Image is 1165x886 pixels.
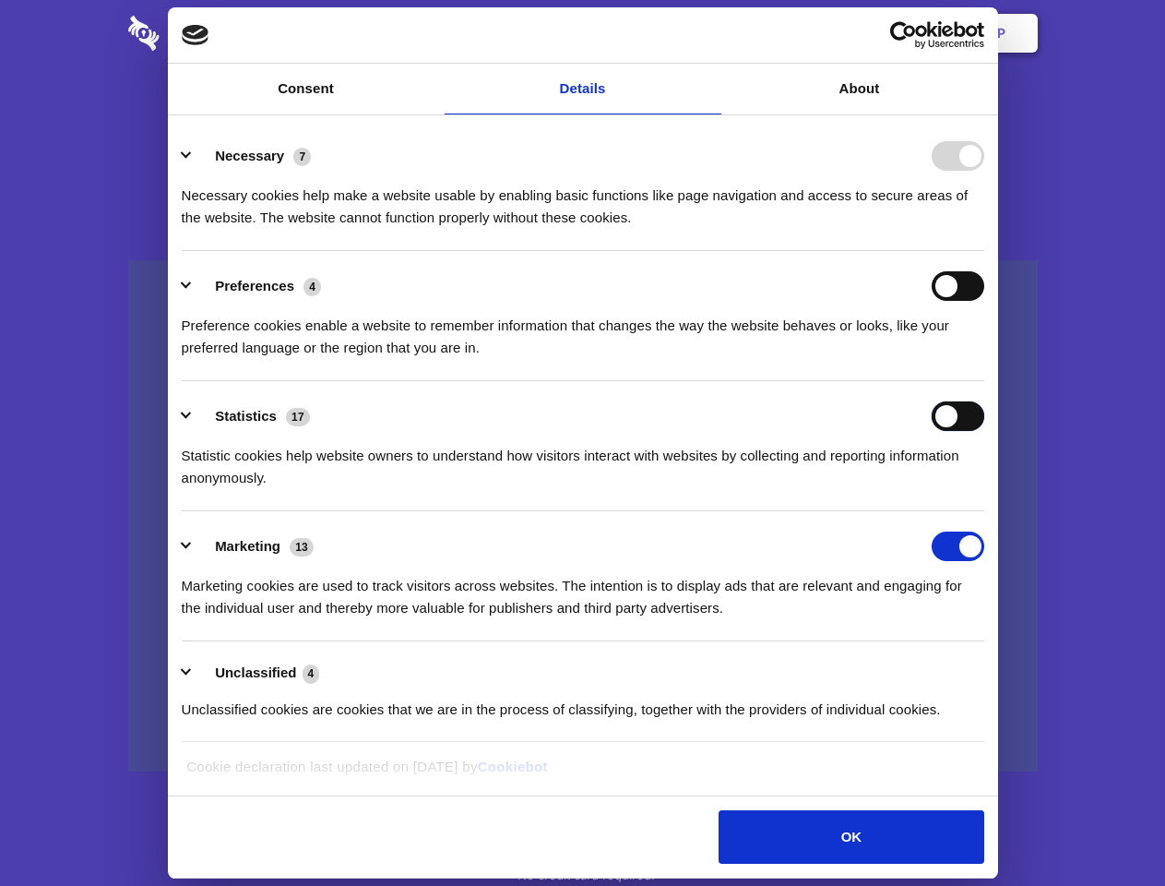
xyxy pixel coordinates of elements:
span: 17 [286,408,310,426]
div: Preference cookies enable a website to remember information that changes the way the website beha... [182,301,984,359]
div: Cookie declaration last updated on [DATE] by [172,756,993,792]
a: Wistia video thumbnail [128,260,1038,772]
button: Necessary (7) [182,141,323,171]
span: 7 [293,148,311,166]
a: Pricing [541,5,622,62]
span: 4 [303,664,320,683]
a: About [721,64,998,114]
img: logo [182,25,209,45]
a: Details [445,64,721,114]
a: Login [837,5,917,62]
iframe: Drift Widget Chat Controller [1073,794,1143,864]
span: 13 [290,538,314,557]
div: Statistic cookies help website owners to understand how visitors interact with websites by collec... [182,431,984,489]
div: Unclassified cookies are cookies that we are in the process of classifying, together with the pro... [182,685,984,721]
h4: Auto-redaction of sensitive data, encrypted data sharing and self-destructing private chats. Shar... [128,168,1038,229]
button: Unclassified (4) [182,662,331,685]
label: Necessary [215,148,284,163]
button: Marketing (13) [182,532,326,561]
label: Marketing [215,538,280,554]
div: Marketing cookies are used to track visitors across websites. The intention is to display ads tha... [182,561,984,619]
a: Consent [168,64,445,114]
a: Cookiebot [478,759,548,774]
button: Preferences (4) [182,271,333,301]
label: Statistics [215,408,277,424]
label: Preferences [215,278,294,293]
button: Statistics (17) [182,401,322,431]
h1: Eliminate Slack Data Loss. [128,83,1038,150]
img: logo-wordmark-white-trans-d4663122ce5f474addd5e946df7df03e33cb6a1c49d2221995e7729f52c070b2.svg [128,16,286,51]
a: Usercentrics Cookiebot - opens in a new window [823,21,984,49]
a: Contact [748,5,833,62]
div: Necessary cookies help make a website usable by enabling basic functions like page navigation and... [182,171,984,229]
span: 4 [303,278,321,296]
button: OK [719,810,983,864]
